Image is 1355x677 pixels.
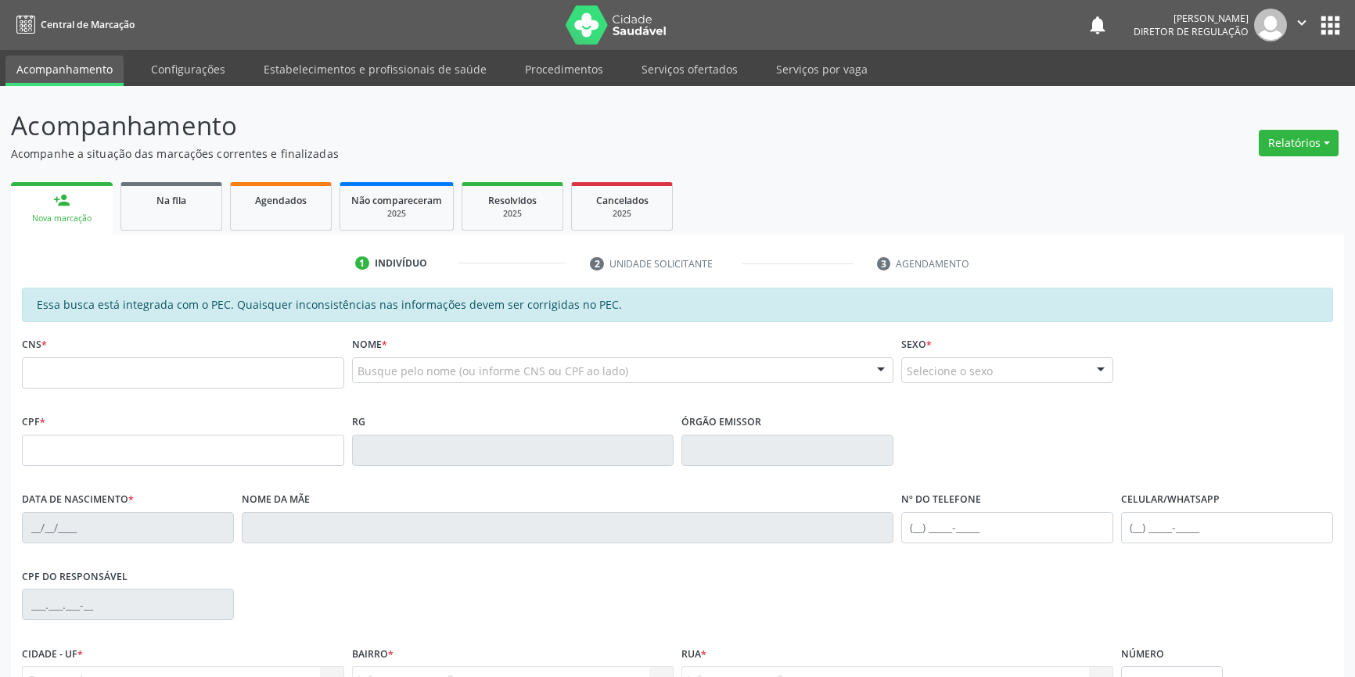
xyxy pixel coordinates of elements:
span: Selecione o sexo [907,363,993,379]
label: CPF do responsável [22,565,128,589]
div: person_add [53,192,70,209]
label: RG [352,410,365,435]
label: Bairro [352,642,394,666]
span: Agendados [255,194,307,207]
button: notifications [1087,14,1109,36]
a: Central de Marcação [11,12,135,38]
div: 2025 [583,208,661,220]
a: Acompanhamento [5,56,124,86]
input: (__) _____-_____ [1121,512,1333,543]
i:  [1293,14,1310,31]
button:  [1287,9,1317,41]
a: Configurações [140,56,236,83]
a: Estabelecimentos e profissionais de saúde [253,56,498,83]
label: CNS [22,333,47,357]
input: __/__/____ [22,512,234,543]
p: Acompanhamento [11,106,944,145]
p: Acompanhe a situação das marcações correntes e finalizadas [11,145,944,162]
span: Diretor de regulação [1134,25,1249,38]
div: Indivíduo [375,256,427,270]
label: Celular/WhatsApp [1121,488,1220,512]
span: Não compareceram [351,194,442,207]
label: Data de nascimento [22,488,134,512]
div: 1 [355,256,369,270]
button: Relatórios [1259,130,1339,156]
span: Na fila [156,194,186,207]
a: Serviços por vaga [765,56,879,83]
img: img [1254,9,1287,41]
div: 2025 [473,208,552,220]
label: Rua [681,642,706,666]
div: Nova marcação [22,213,102,224]
label: Órgão emissor [681,410,761,435]
a: Procedimentos [514,56,614,83]
label: CPF [22,410,45,435]
span: Resolvidos [488,194,537,207]
label: Sexo [901,333,932,357]
div: Essa busca está integrada com o PEC. Quaisquer inconsistências nas informações devem ser corrigid... [22,288,1333,322]
input: (__) _____-_____ [901,512,1113,543]
label: Número [1121,642,1164,666]
button: apps [1317,12,1344,39]
div: 2025 [351,208,442,220]
a: Serviços ofertados [631,56,749,83]
label: Nº do Telefone [901,488,981,512]
label: Nome da mãe [242,488,310,512]
div: [PERSON_NAME] [1134,12,1249,25]
span: Cancelados [596,194,649,207]
span: Central de Marcação [41,18,135,31]
input: ___.___.___-__ [22,589,234,620]
label: Nome [352,333,387,357]
span: Busque pelo nome (ou informe CNS ou CPF ao lado) [358,363,628,379]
